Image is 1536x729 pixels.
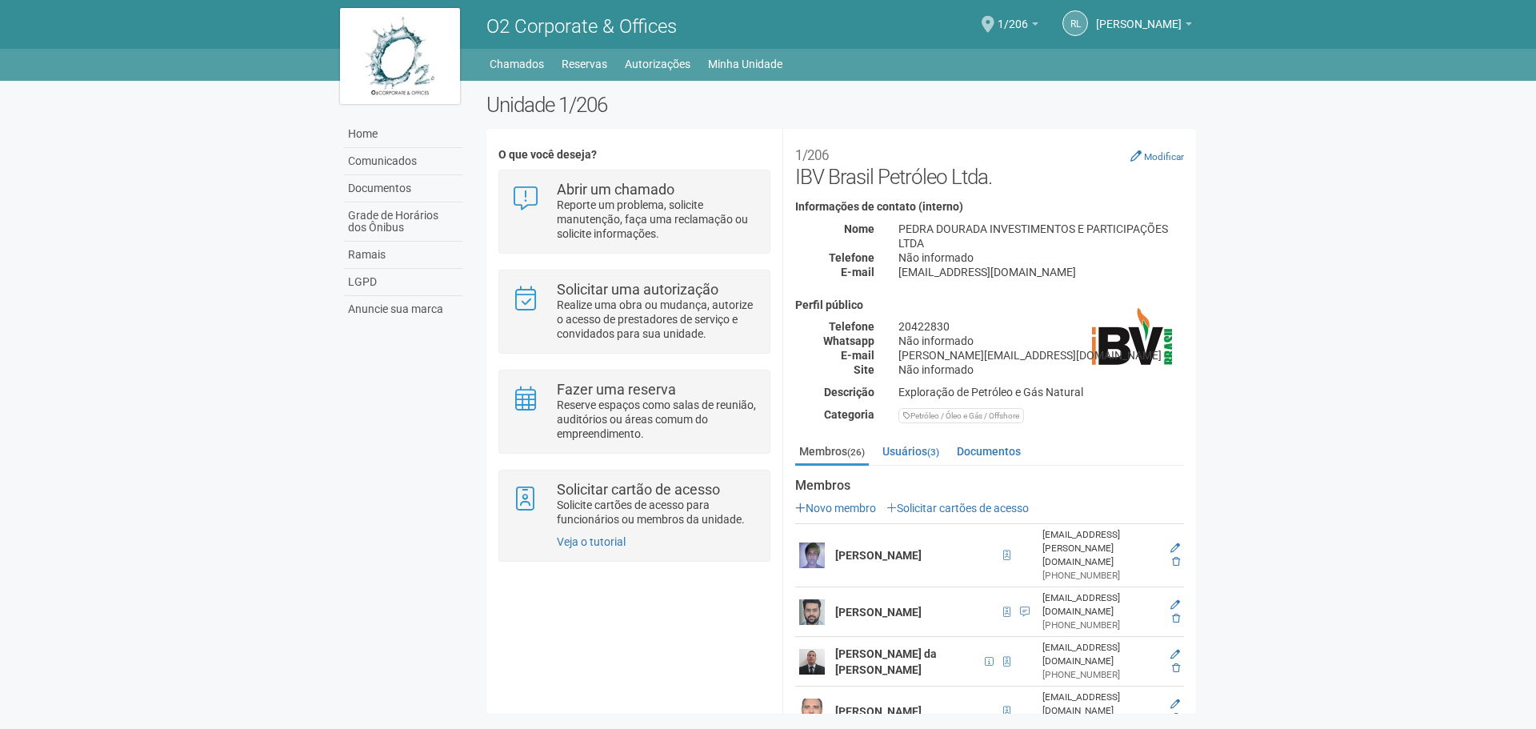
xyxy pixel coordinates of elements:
strong: [PERSON_NAME] [835,549,922,562]
small: 1/206 [795,147,829,163]
p: Realize uma obra ou mudança, autorize o acesso de prestadores de serviço e convidados para sua un... [557,298,758,341]
a: Home [344,121,462,148]
span: 1/206 [998,2,1028,30]
a: Solicitar cartão de acesso Solicite cartões de acesso para funcionários ou membros da unidade. [511,483,757,527]
small: (26) [847,447,865,458]
span: O2 Corporate & Offices [486,15,677,38]
div: Não informado [886,250,1196,265]
a: Excluir membro [1172,556,1180,567]
a: Editar membro [1170,649,1180,660]
span: Cartão de acesso ativo [998,653,1015,671]
img: user.png [799,599,825,625]
span: CPF 119.930.827-78 [980,653,998,671]
h2: Unidade 1/206 [486,93,1196,117]
strong: Abrir um chamado [557,181,674,198]
div: Não informado [886,334,1196,348]
a: Solicitar uma autorização Realize uma obra ou mudança, autorize o acesso de prestadores de serviç... [511,282,757,341]
span: Cartão de acesso ativo [998,547,1015,564]
p: Reporte um problema, solicite manutenção, faça uma reclamação ou solicite informações. [557,198,758,241]
strong: [PERSON_NAME] [835,606,922,619]
div: [PERSON_NAME][EMAIL_ADDRESS][DOMAIN_NAME] [886,348,1196,362]
h4: Informações de contato (interno) [795,201,1184,213]
strong: E-mail [841,349,874,362]
div: Exploração de Petróleo e Gás Natural [886,385,1196,399]
span: Cartão de acesso ativo [998,703,1015,720]
strong: Solicitar uma autorização [557,281,718,298]
strong: Membros [795,479,1184,493]
div: [PHONE_NUMBER] [1042,569,1159,583]
a: Usuários(3) [878,439,943,463]
a: Membros(26) [795,439,869,466]
a: Modificar [1130,150,1184,162]
small: Modificar [1144,151,1184,162]
a: Comunicados [344,148,462,175]
div: [EMAIL_ADDRESS][DOMAIN_NAME] [1042,641,1159,668]
small: (3) [927,447,939,458]
span: Ele é Indiano não possui CPF. O numero da indentidade é o passaporte [1015,603,1030,621]
a: Reservas [562,53,607,75]
a: Excluir membro [1172,613,1180,624]
strong: [PERSON_NAME] da [PERSON_NAME] [835,647,937,676]
div: [EMAIL_ADDRESS][DOMAIN_NAME] [886,265,1196,279]
div: 20422830 [886,319,1196,334]
a: Abrir um chamado Reporte um problema, solicite manutenção, faça uma reclamação ou solicite inform... [511,182,757,241]
a: RL [1062,10,1088,36]
a: Grade de Horários dos Ônibus [344,202,462,242]
strong: [PERSON_NAME] [835,705,922,718]
a: Novo membro [795,502,876,515]
a: Documentos [953,439,1025,463]
a: Excluir membro [1172,663,1180,674]
a: Minha Unidade [708,53,782,75]
a: Fazer uma reserva Reserve espaços como salas de reunião, auditórios ou áreas comum do empreendime... [511,383,757,441]
a: Documentos [344,175,462,202]
div: Petróleo / Óleo e Gás / Offshore [898,408,1024,423]
h2: IBV Brasil Petróleo Ltda. [795,141,1184,189]
a: Chamados [490,53,544,75]
strong: Telefone [829,251,874,264]
a: Excluir membro [1172,712,1180,723]
strong: Categoria [824,408,874,421]
strong: Descrição [824,386,874,399]
div: PEDRA DOURADA INVESTIMENTOS E PARTICIPAÇÕES LTDA [886,222,1196,250]
a: Editar membro [1170,599,1180,611]
strong: Whatsapp [823,334,874,347]
strong: Telefone [829,320,874,333]
a: Editar membro [1170,699,1180,710]
img: user.png [799,699,825,724]
a: Veja o tutorial [557,535,626,548]
img: user.png [799,649,825,675]
span: Cartão de acesso ativo [998,603,1015,621]
span: Renata Lima [1096,2,1182,30]
div: Não informado [886,362,1196,377]
p: Reserve espaços como salas de reunião, auditórios ou áreas comum do empreendimento. [557,398,758,441]
div: [PHONE_NUMBER] [1042,619,1159,632]
strong: Fazer uma reserva [557,381,676,398]
div: [EMAIL_ADDRESS][DOMAIN_NAME] [1042,691,1159,718]
a: Anuncie sua marca [344,296,462,322]
a: 1/206 [998,20,1038,33]
img: user.png [799,543,825,568]
img: business.png [1092,299,1172,379]
strong: Site [854,363,874,376]
a: LGPD [344,269,462,296]
a: Autorizações [625,53,690,75]
strong: Solicitar cartão de acesso [557,481,720,498]
strong: Nome [844,222,874,235]
a: Ramais [344,242,462,269]
div: [EMAIL_ADDRESS][PERSON_NAME][DOMAIN_NAME] [1042,528,1159,569]
a: [PERSON_NAME] [1096,20,1192,33]
img: logo.jpg [340,8,460,104]
strong: E-mail [841,266,874,278]
a: Editar membro [1170,543,1180,554]
div: [EMAIL_ADDRESS][DOMAIN_NAME] [1042,591,1159,619]
a: Solicitar cartões de acesso [886,502,1029,515]
p: Solicite cartões de acesso para funcionários ou membros da unidade. [557,498,758,527]
div: [PHONE_NUMBER] [1042,668,1159,682]
h4: O que você deseja? [498,149,770,161]
h4: Perfil público [795,299,1184,311]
